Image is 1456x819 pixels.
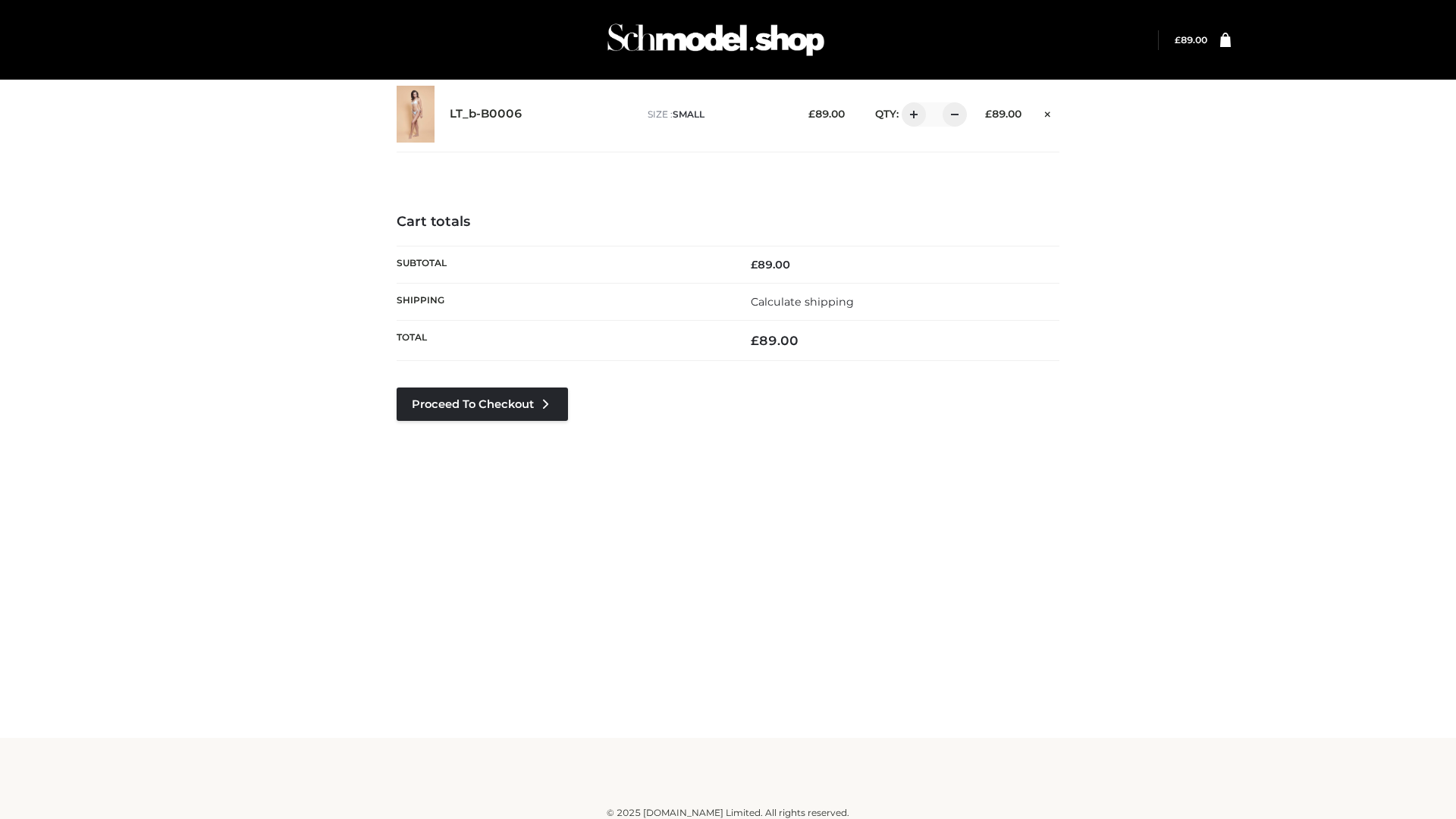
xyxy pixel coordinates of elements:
a: Remove this item [1037,102,1059,122]
div: QTY: [860,102,962,127]
p: size : [648,108,785,121]
span: £ [1175,34,1181,45]
th: Subtotal [397,246,728,283]
th: Total [397,321,728,361]
a: £89.00 [1175,34,1207,45]
bdi: 89.00 [751,258,790,271]
span: SMALL [673,108,704,120]
span: £ [751,258,758,271]
img: Schmodel Admin 964 [602,10,830,70]
a: LT_b-B0006 [450,107,522,121]
span: £ [751,333,759,348]
span: £ [985,108,992,120]
bdi: 89.00 [808,108,845,120]
a: Proceed to Checkout [397,388,568,421]
bdi: 89.00 [1175,34,1207,45]
bdi: 89.00 [751,333,799,348]
a: Calculate shipping [751,295,854,309]
h4: Cart totals [397,214,1059,231]
th: Shipping [397,283,728,320]
span: £ [808,108,815,120]
bdi: 89.00 [985,108,1021,120]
